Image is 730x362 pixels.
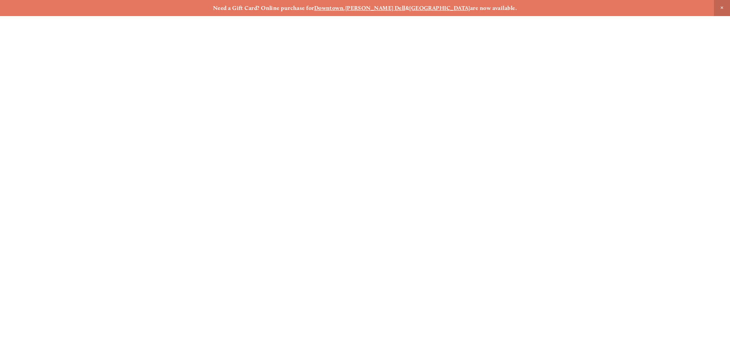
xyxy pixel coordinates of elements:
[343,5,345,11] strong: ,
[470,5,517,11] strong: are now available.
[409,5,470,11] a: [GEOGRAPHIC_DATA]
[314,5,344,11] a: Downtown
[405,5,409,11] strong: &
[213,5,314,11] strong: Need a Gift Card? Online purchase for
[345,5,405,11] a: [PERSON_NAME] Dell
